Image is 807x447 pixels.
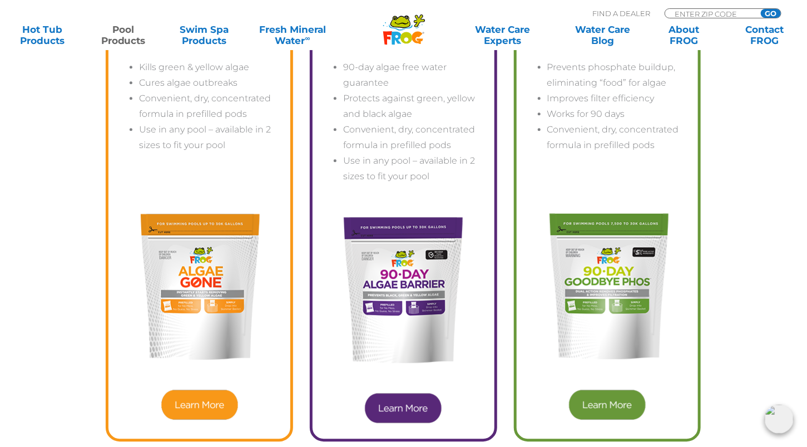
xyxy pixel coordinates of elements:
img: FROG 90-Day Goodbye Phos™ [567,388,647,421]
input: Zip Code Form [674,9,749,18]
img: ALGAE GONE 30K-FRONTVIEW-FORM [116,203,283,370]
a: ContactFROG [733,24,796,46]
a: Hot TubProducts [11,24,74,46]
span: 90-day algae free water guarantee [343,62,447,88]
span: Prevents phosphate buildup, eliminating “food” for algae [547,62,676,88]
span: Convenient, dry, concentrated formula in prefilled pods [343,124,475,150]
sup: ∞ [305,34,310,42]
a: Water CareBlog [572,24,635,46]
span: Kills green & yellow algae [139,62,249,72]
span: Protects against green, yellow and black algae [343,93,475,119]
span: Improves filter efficiency [547,93,655,104]
img: FROG® 90-Day Algae Barrier™ [363,391,443,425]
input: GO [761,9,781,18]
a: Water CareExperts [452,24,553,46]
span: Convenient, dry, concentrated formula in prefilled pods [547,124,679,150]
span: Use in any pool – available in 2 sizes to fit your pool [139,124,271,150]
a: Swim SpaProducts [172,24,235,46]
a: AboutFROG [652,24,715,46]
img: 90 DAY ALGAE BARRIER 30K-FRONTVIEW-FORM [320,207,487,374]
span: Cures algae outbreaks [139,77,237,88]
span: Works for 90 days [547,109,625,119]
a: Fresh MineralWater∞ [253,24,331,46]
span: Convenient, dry, concentrated formula in prefilled pods [139,93,271,119]
img: FROG Algae Gone™ [160,388,240,421]
p: Find A Dealer [592,8,650,18]
img: 90 DAY GOODBYE PHOS 30K-FRONTVIEW-FORM [524,203,691,370]
img: openIcon [765,405,794,434]
span: Use in any pool – available in 2 sizes to fit your pool [343,155,475,181]
a: PoolProducts [92,24,155,46]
